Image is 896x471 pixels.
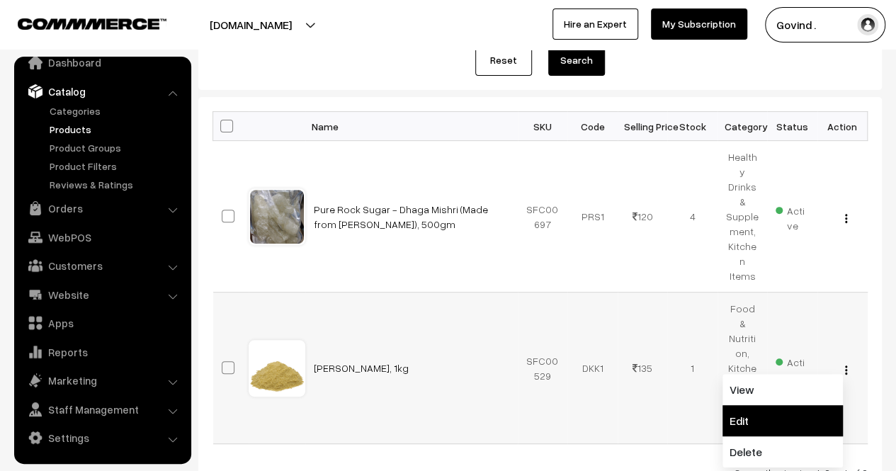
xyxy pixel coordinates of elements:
[46,140,186,155] a: Product Groups
[18,310,186,336] a: Apps
[552,8,638,40] a: Hire an Expert
[18,397,186,422] a: Staff Management
[618,141,668,293] td: 120
[160,7,341,42] button: [DOMAIN_NAME]
[718,112,768,141] th: Category
[18,195,186,221] a: Orders
[18,425,186,450] a: Settings
[46,159,186,174] a: Product Filters
[722,436,843,467] a: Delete
[18,368,186,393] a: Marketing
[567,293,618,444] td: DKK1
[18,339,186,365] a: Reports
[18,79,186,104] a: Catalog
[46,122,186,137] a: Products
[46,103,186,118] a: Categories
[567,112,618,141] th: Code
[667,141,718,293] td: 4
[718,141,768,293] td: Healthy Drinks & Supplement, Kitchen Items
[567,141,618,293] td: PRS1
[305,112,518,141] th: Name
[618,112,668,141] th: Selling Price
[518,141,568,293] td: SFC00697
[651,8,747,40] a: My Subscription
[548,45,605,76] button: Search
[845,214,847,223] img: Menu
[518,293,568,444] td: SFC00529
[18,18,166,29] img: COMMMERCE
[667,293,718,444] td: 1
[722,374,843,405] a: View
[718,293,768,444] td: Food & Nutrition, Kitchen Items, Gavyadhara
[46,177,186,192] a: Reviews & Ratings
[18,282,186,307] a: Website
[845,365,847,375] img: Menu
[18,14,142,31] a: COMMMERCE
[767,112,817,141] th: Status
[314,203,488,230] a: Pure Rock Sugar - Dhaga Mishri (Made from [PERSON_NAME]), 500gm
[857,14,878,35] img: user
[765,7,885,42] button: Govind .
[776,351,809,385] span: Active
[314,362,409,374] a: [PERSON_NAME], 1kg
[618,293,668,444] td: 135
[18,253,186,278] a: Customers
[776,200,809,233] span: Active
[817,112,868,141] th: Action
[475,45,532,76] a: Reset
[18,225,186,250] a: WebPOS
[18,50,186,75] a: Dashboard
[667,112,718,141] th: Stock
[722,405,843,436] a: Edit
[518,112,568,141] th: SKU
